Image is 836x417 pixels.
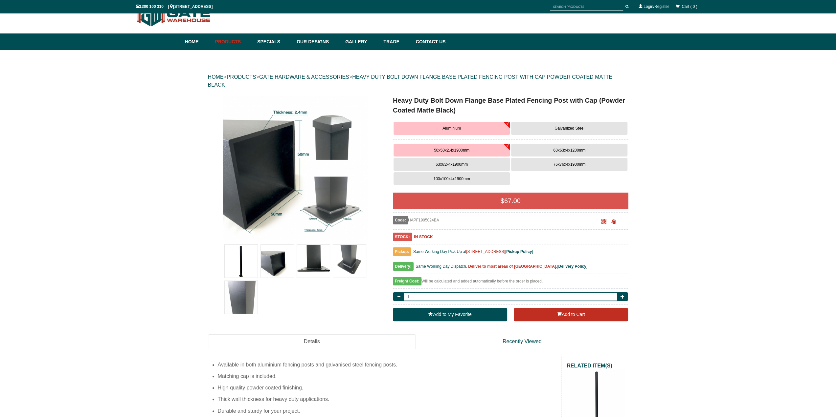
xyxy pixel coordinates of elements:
[468,264,557,269] b: Deliver to most areas of [GEOGRAPHIC_DATA].
[218,359,557,370] li: Available in both aluminium fencing posts and galvanised steel fencing posts.
[342,33,380,50] a: Gallery
[209,95,382,240] a: Heavy Duty Bolt Down Flange Base Plated Fencing Post with Cap (Powder Coated Matte Black) - Alumi...
[553,148,585,153] span: 63x63x4x1200mm
[558,264,586,269] a: Delivery Policy
[208,74,612,88] a: HEAVY DUTY BOLT DOWN FLANGE BASE PLATED FENCING POST WITH CAP POWDER COATED MATTE BLACK
[333,245,366,278] img: Heavy Duty Bolt Down Flange Base Plated Fencing Post with Cap (Powder Coated Matte Black)
[136,4,213,9] span: 1300 100 310 | [STREET_ADDRESS]
[393,193,628,209] div: $
[225,281,258,314] img: Heavy Duty Bolt Down Flange Base Plated Fencing Post with Cap (Powder Coated Matte Black)
[611,219,616,224] span: Click to copy the URL
[601,220,606,224] a: Click to enlarge and scan to share.
[433,177,470,181] span: 100x100x4x1900mm
[223,95,368,240] img: Heavy Duty Bolt Down Flange Base Plated Fencing Post with Cap (Powder Coated Matte Black) - Alumi...
[261,245,294,278] img: Heavy Duty Bolt Down Flange Base Plated Fencing Post with Cap (Powder Coated Matte Black)
[567,362,628,369] h2: RELATED ITEM(S)
[393,277,628,289] div: Will be calculated and added automatically before the order is placed.
[227,74,256,80] a: PRODUCTS
[506,249,532,254] a: Pickup Policy
[413,33,446,50] a: Contact Us
[434,148,469,153] span: 50x50x2.4x1900mm
[393,277,421,285] span: Freight Cost:
[550,3,623,11] input: SEARCH PRODUCTS
[293,33,342,50] a: Our Designs
[442,126,461,131] span: Aluminium
[393,233,412,241] span: STOCK:
[208,334,416,349] a: Details
[212,33,254,50] a: Products
[436,162,468,167] span: 63x63x4x1900mm
[393,262,628,274] div: [ ]
[511,144,627,157] button: 63x63x4x1200mm
[225,245,258,278] img: Heavy Duty Bolt Down Flange Base Plated Fencing Post with Cap (Powder Coated Matte Black)
[466,249,505,254] a: [STREET_ADDRESS]
[394,122,510,135] button: Aluminium
[394,144,510,157] button: 50x50x2.4x1900mm
[511,158,627,171] button: 76x76x4x1900mm
[705,241,836,394] iframe: LiveChat chat widget
[514,308,628,321] button: Add to Cart
[185,33,212,50] a: Home
[394,172,510,185] button: 100x100x4x1900mm
[393,308,507,321] a: Add to My Favorite
[414,235,433,239] b: IN STOCK
[393,216,589,224] div: HAPF1905024BA
[511,122,627,135] button: Galvanized Steel
[682,4,697,9] span: Cart ( 0 )
[218,393,557,405] li: Thick wall thickness for heavy duty applications.
[504,197,521,204] span: 67.00
[218,382,557,393] li: High quality powder coated finishing.
[553,162,585,167] span: 76x76x4x1900mm
[393,247,411,256] span: Pickup:
[413,249,533,254] span: Same Working Day Pick Up at [ ]
[297,245,330,278] img: Heavy Duty Bolt Down Flange Base Plated Fencing Post with Cap (Powder Coated Matte Black)
[218,405,557,417] li: Durable and sturdy for your project.
[254,33,293,50] a: Specials
[416,264,467,269] span: Same Working Day Dispatch.
[416,334,628,349] a: Recently Viewed
[208,74,224,80] a: HOME
[393,262,414,271] span: Delivery:
[393,216,408,224] span: Code:
[393,95,628,115] h1: Heavy Duty Bolt Down Flange Base Plated Fencing Post with Cap (Powder Coated Matte Black)
[554,126,584,131] span: Galvanized Steel
[259,74,349,80] a: GATE HARDWARE & ACCESSORIES
[394,158,510,171] button: 63x63x4x1900mm
[644,4,669,9] a: Login/Register
[208,67,628,95] div: > > >
[380,33,412,50] a: Trade
[218,370,557,382] li: Matching cap is included.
